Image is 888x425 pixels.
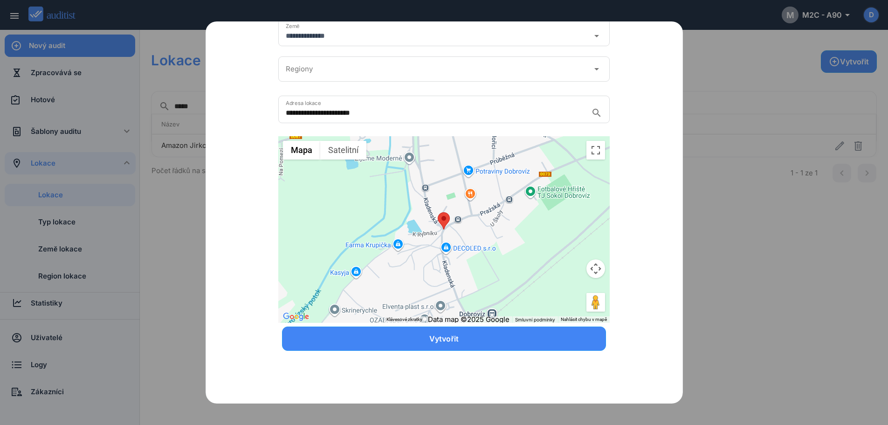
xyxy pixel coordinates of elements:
a: Smluvní podmínky (otevře se na nové kartě) [515,317,555,322]
button: Vytvořit [282,327,606,351]
img: Google [281,311,311,323]
button: Klávesové zkratky [386,316,422,323]
button: Ovládání kamery na mapě [586,259,605,278]
span: Data map ©2025 Google [428,315,509,324]
a: Nahlásit chybu v mapě [561,317,607,322]
a: Otevřít tuto oblast v Mapách Google (otevře nové okno) [281,311,311,323]
input: Regiony [286,62,589,77]
i: arrow_drop_down [591,63,602,75]
i: search [591,107,602,118]
button: Přepnout zobrazení na celou obrazovku [586,141,605,160]
i: arrow_drop_down [591,30,602,42]
button: Zobrazit mapu s ulicemi [283,141,320,160]
div: Vytvořit [294,333,593,344]
button: Zobrazit satelitní snímky [320,141,366,160]
input: Země [286,28,589,43]
button: Přetažením panáčka na mapu otevřete Street View [586,293,605,312]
